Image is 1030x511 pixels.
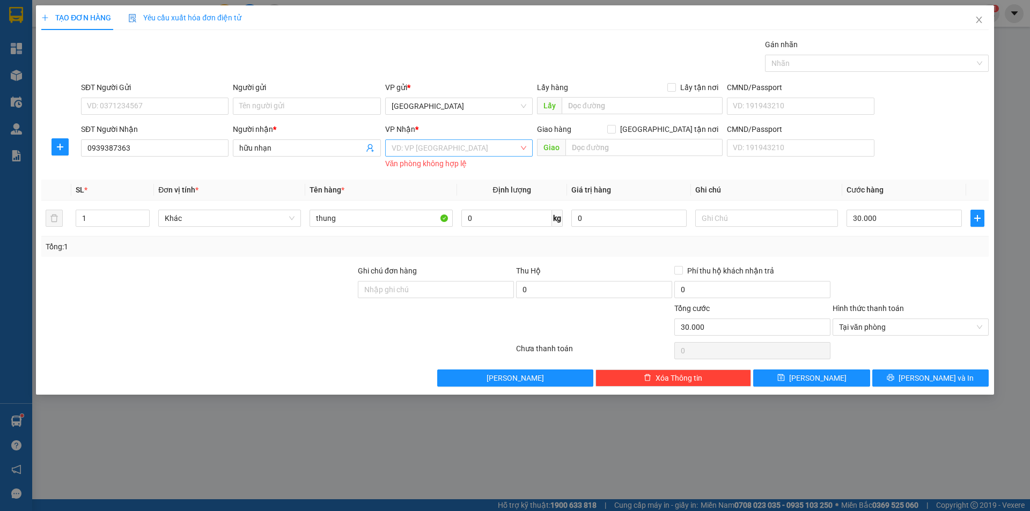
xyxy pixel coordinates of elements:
label: Ghi chú đơn hàng [358,266,417,275]
span: Phí thu hộ khách nhận trả [683,265,778,277]
span: Định lượng [493,186,531,194]
input: 0 [571,210,687,227]
span: delete [644,374,651,382]
span: kg [552,210,563,227]
span: Giao hàng [537,125,571,134]
img: icon [128,14,137,23]
div: Đạt [125,78,212,90]
div: Tổng: 1 [46,241,398,253]
span: printer [887,374,894,382]
span: Giao [537,139,565,156]
span: Sài Gòn [392,98,526,114]
button: delete [46,210,63,227]
span: Khác [165,210,295,226]
div: CMND/Passport [727,82,874,93]
span: [GEOGRAPHIC_DATA] tận nơi [616,123,723,135]
span: close [975,16,983,24]
span: Đơn vị tính [158,186,198,194]
button: plus [970,210,984,227]
button: deleteXóa Thông tin [595,369,752,387]
label: Hình thức thanh toán [833,304,904,313]
div: [DATE] 19:15 [125,65,212,78]
span: phí ròi [43,20,70,31]
th: Ghi chú [691,180,842,201]
div: CMND/Passport [727,123,874,135]
span: VP Nhận [385,125,415,134]
span: Cước hàng [847,186,884,194]
span: Lấy tận nơi [676,82,723,93]
input: Ghi Chú [695,210,838,227]
span: user-add [366,144,374,152]
button: plus [51,138,69,155]
div: Người nhận [233,123,380,135]
span: SL [76,186,84,194]
input: Dọc đường [562,97,723,114]
span: plus [971,214,984,223]
span: plus [41,14,49,21]
button: [PERSON_NAME] [437,369,593,387]
button: Close [964,5,994,35]
div: Tên hàng: xóp ( : 1 ) [9,5,212,19]
button: printer[PERSON_NAME] và In [872,369,989,387]
div: Ghi chú: [9,19,212,32]
span: plus [52,143,68,151]
span: save [777,374,785,382]
input: Ghi chú đơn hàng [358,281,514,298]
span: Tổng cước [674,304,710,313]
div: SĐT Người Gửi [81,82,229,93]
span: Lấy [537,97,562,114]
div: VP gửi [385,82,533,93]
input: VD: Bàn, Ghế [310,210,452,227]
span: Tên hàng [310,186,344,194]
span: Tại văn phòng [839,319,982,335]
span: TẠO ĐƠN HÀNG [41,13,111,22]
span: Thu Hộ [516,266,541,275]
div: SĐT Người Nhận [81,123,229,135]
span: Lấy hàng [537,83,568,92]
span: [PERSON_NAME] và In [899,372,974,384]
span: [PERSON_NAME] [789,372,847,384]
div: Văn phòng không hợp lệ [385,158,533,170]
div: Chưa thanh toán [515,343,673,361]
span: Giá trị hàng [571,186,611,194]
span: Yêu cầu xuất hóa đơn điện tử [128,13,241,22]
span: SL [91,4,105,19]
span: [PERSON_NAME] [487,372,544,384]
div: Người gửi [233,82,380,93]
span: Xóa Thông tin [656,372,702,384]
button: save[PERSON_NAME] [753,369,870,387]
input: Dọc đường [565,139,723,156]
div: SG2508120075 [125,40,212,65]
label: Gán nhãn [765,40,798,49]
